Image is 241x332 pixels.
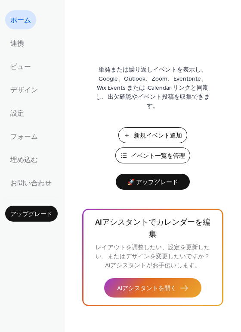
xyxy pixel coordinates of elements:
[95,217,210,241] span: AIアシスタントでカレンダーを編集
[118,127,187,143] button: 新規イベント追加
[10,130,38,144] span: フォーム
[5,10,36,29] a: ホーム
[10,14,31,28] span: ホーム
[5,34,29,53] a: 連携
[5,80,43,99] a: デザイン
[5,57,36,76] a: ビュー
[95,66,211,111] span: 単発または繰り返しイベントを表示し、Google、Outlook、Zoom、Eventbrite、Wix Events または iCalendar リンクと同期し、出欠確認やイベント投稿を収集で...
[10,107,24,121] span: 設定
[5,150,43,169] a: 埋め込む
[5,127,43,146] a: フォーム
[116,174,190,190] button: 🚀 アップグレード
[134,132,182,141] span: 新規イベント追加
[10,60,31,74] span: ビュー
[121,177,185,188] span: 🚀 アップグレード
[96,242,210,272] span: レイアウトを調整したい、設定を更新したい、またはデザインを変更したいですか？AIアシスタントがお手伝いします。
[5,206,58,222] button: アップグレード
[5,103,29,122] a: 設定
[5,173,57,192] a: お問い合わせ
[117,284,176,293] span: AIアシスタントを開く
[104,278,201,298] button: AIアシスタントを開く
[10,84,38,97] span: デザイン
[115,147,190,163] button: イベント一覧を管理
[10,37,24,51] span: 連携
[10,177,52,191] span: お問い合わせ
[10,153,38,167] span: 埋め込む
[10,210,53,219] span: アップグレード
[131,152,185,161] span: イベント一覧を管理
